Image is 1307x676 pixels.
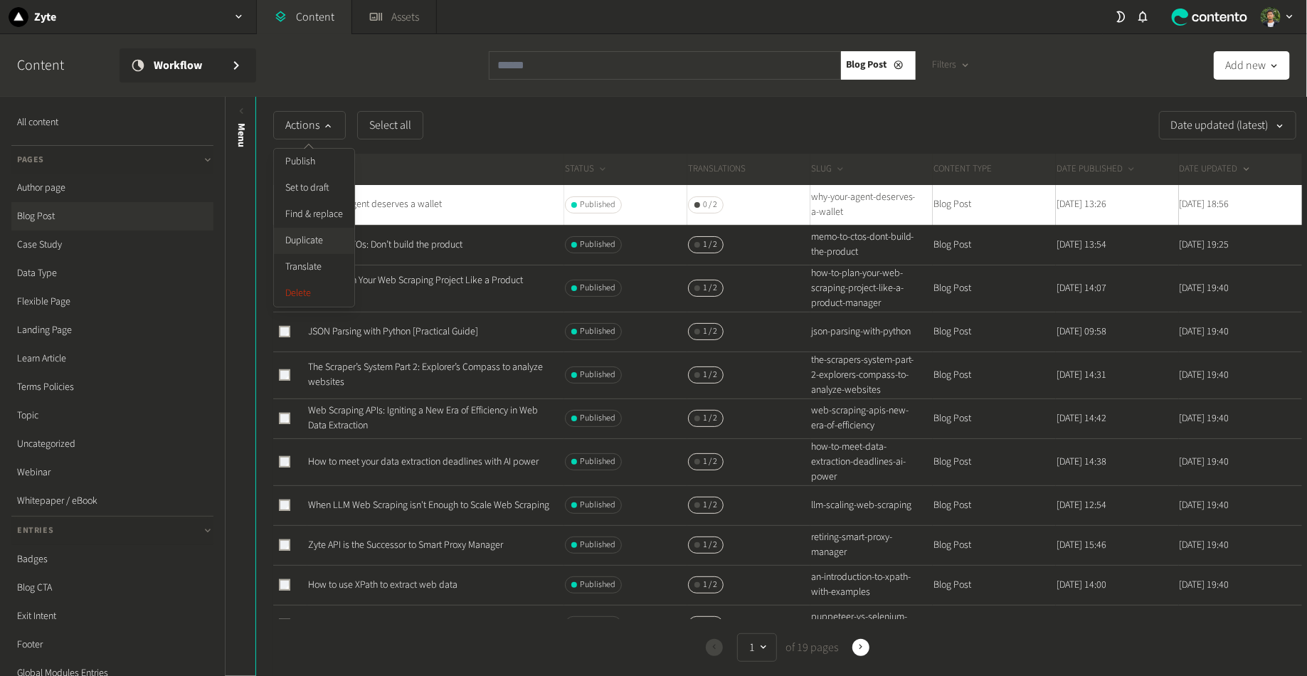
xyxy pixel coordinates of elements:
span: Entries [17,524,53,537]
a: Landing Page [11,316,213,344]
a: All content [11,108,213,137]
span: Workflow [154,57,219,74]
a: JSON Parsing with Python [Practical Guide] [308,324,478,339]
time: [DATE] 12:54 [1057,498,1106,512]
td: Blog Post [933,485,1056,525]
td: memo-to-ctos-dont-build-the-product [810,225,933,265]
time: [DATE] 19:40 [1180,498,1229,512]
a: Zyte API is the Successor to Smart Proxy Manager [308,538,503,552]
span: Published [580,369,615,381]
td: Blog Post [933,225,1056,265]
time: [DATE] 14:00 [1057,578,1106,592]
a: Choosing Between Puppeteer vs. Selenium for Web Scraping [308,618,550,632]
td: retiring-smart-proxy-manager [810,525,933,565]
span: Published [580,412,615,425]
td: Blog Post [933,525,1056,565]
time: [DATE] 19:40 [1180,411,1229,426]
span: Published [580,325,615,338]
span: 1 / 2 [703,412,717,425]
button: Date updated (latest) [1159,111,1296,139]
a: The Scraper’s System Part 2: Explorer’s Compass to analyze websites [308,360,543,389]
time: [DATE] 19:40 [1180,281,1229,295]
td: Blog Post [933,265,1056,312]
button: Filters [921,51,982,80]
a: Uncategorized [11,430,213,458]
span: 1 / 2 [703,238,717,251]
time: [DATE] 19:40 [1180,618,1229,632]
time: [DATE] 19:40 [1180,578,1229,592]
span: Filters [933,58,957,73]
time: [DATE] 19:40 [1180,538,1229,552]
time: [DATE] 19:40 [1180,368,1229,382]
a: Memo to CTOs: Don’t build the product [308,238,462,252]
span: 0 / 2 [703,199,717,211]
a: How to use XPath to extract web data [308,578,457,592]
a: Exit Intent [11,602,213,630]
td: Blog Post [933,352,1056,398]
button: Delete [274,280,354,307]
a: Badges [11,545,213,574]
td: Blog Post [933,438,1056,485]
td: web-scraping-apis-new-era-of-efficiency [810,398,933,438]
a: Blog CTA [11,574,213,602]
div: Actions [273,148,355,307]
button: Find & replace [274,201,354,228]
td: the-scrapers-system-part-2-explorers-compass-to-analyze-websites [810,352,933,398]
a: Terms Policies [11,373,213,401]
time: [DATE] 19:40 [1180,324,1229,339]
td: llm-scaling-web-scraping [810,485,933,525]
a: Why your agent deserves a wallet [308,197,442,211]
span: 1 / 2 [703,499,717,512]
span: 1 / 2 [703,455,717,468]
td: an-introduction-to-xpath-with-examples [810,565,933,605]
time: [DATE] 13:54 [1057,238,1106,252]
a: Blog Post [11,202,213,231]
td: Blog Post [933,565,1056,605]
a: How to meet your data extraction deadlines with AI power [308,455,539,469]
td: Blog Post [933,312,1056,352]
a: Author page [11,174,213,202]
span: Pages [17,154,44,167]
a: Whitepaper / eBook [11,487,213,515]
time: [DATE] 13:26 [1057,197,1106,211]
button: SLUG [811,162,846,176]
span: of 19 pages [783,639,838,656]
a: Workflow [120,48,256,83]
td: why-your-agent-deserves-a-wallet [810,185,933,225]
button: STATUS [565,162,608,176]
a: Data Type [11,259,213,287]
button: Select all [357,111,423,139]
button: 1 [737,633,777,662]
span: Published [580,199,615,211]
td: how-to-plan-your-web-scraping-project-like-a-product-manager [810,265,933,312]
span: 1 / 2 [703,579,717,591]
span: Menu [234,123,249,147]
span: Actions [285,117,334,134]
td: Blog Post [933,398,1056,438]
h2: Content [17,55,97,76]
time: [DATE] 14:42 [1057,411,1106,426]
span: Published [580,499,615,512]
a: Case Study [11,231,213,259]
a: When LLM Web Scraping isn't Enough to Scale Web Scraping [308,498,549,512]
span: 1 / 2 [703,325,717,338]
button: DATE PUBLISHED [1057,162,1137,176]
time: [DATE] 09:58 [1057,324,1106,339]
button: DATE UPDATED [1180,162,1252,176]
time: [DATE] 14:31 [1057,368,1106,382]
time: [DATE] 19:25 [1180,238,1229,252]
span: 1 / 2 [703,539,717,551]
h2: Zyte [34,9,56,26]
span: 1 / 2 [703,282,717,295]
img: Zyte [9,7,28,27]
a: How to Plan Your Web Scraping Project Like a Product Manager [308,273,523,302]
button: Actions [273,111,346,139]
time: [DATE] 21:06 [1057,618,1106,632]
th: Translations [687,154,810,185]
time: [DATE] 18:56 [1180,197,1229,211]
time: [DATE] 19:40 [1180,455,1229,469]
a: Flexible Page [11,287,213,316]
span: Published [580,618,615,631]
